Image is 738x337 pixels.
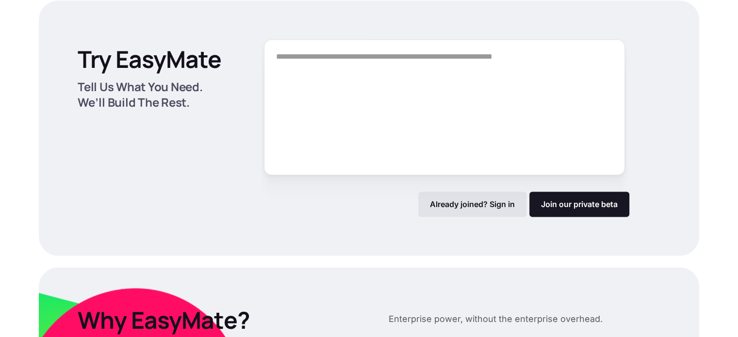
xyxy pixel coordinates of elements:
[418,192,526,217] a: Already joined? Sign in
[78,45,221,73] p: Try EasyMate
[78,79,232,110] p: Tell Us What You Need. We’ll Build The Rest.
[389,312,603,326] p: Enterprise power, without the enterprise overhead.
[78,306,358,334] p: Why EasyMate?
[529,192,629,217] a: Join our private beta
[430,199,515,209] p: Already joined? Sign in
[264,39,629,217] form: Form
